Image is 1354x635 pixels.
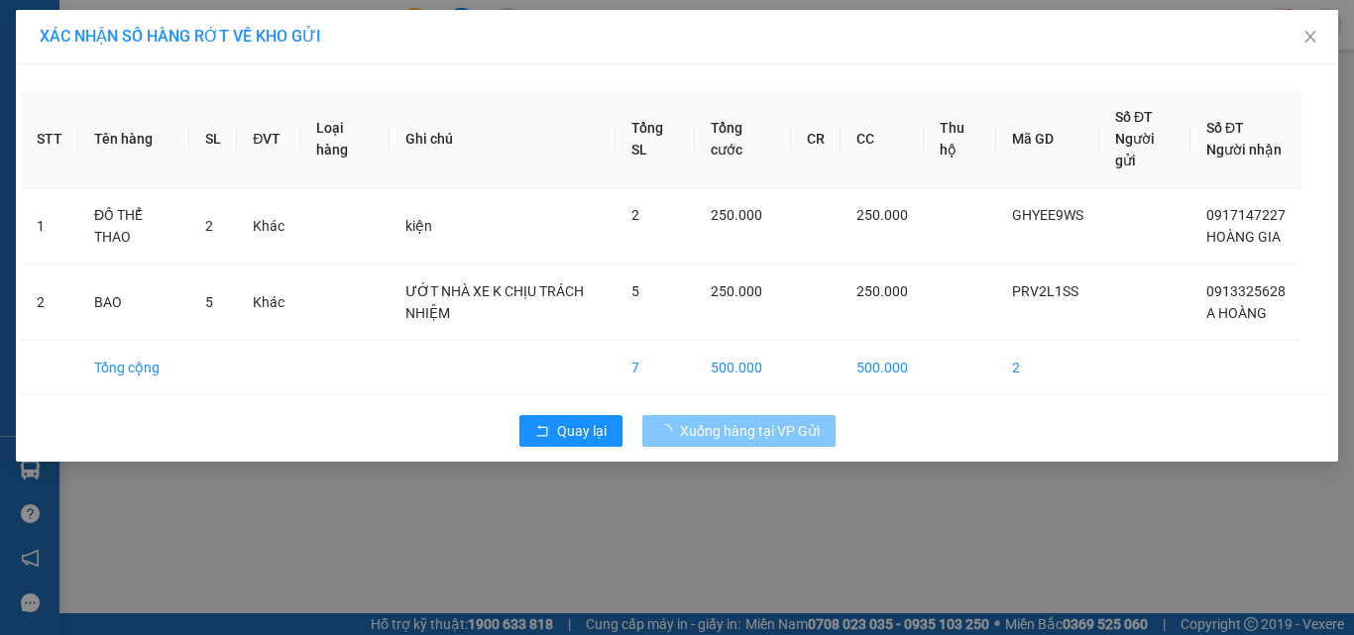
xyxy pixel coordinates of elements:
[695,341,790,395] td: 500.000
[405,218,432,234] span: kiện
[189,90,237,188] th: SL
[841,90,924,188] th: CC
[205,294,213,310] span: 5
[300,90,390,188] th: Loại hàng
[519,415,622,447] button: rollbackQuay lại
[21,90,78,188] th: STT
[631,207,639,223] span: 2
[40,27,321,46] span: XÁC NHẬN SỐ HÀNG RỚT VỀ KHO GỬI
[237,90,300,188] th: ĐVT
[405,283,584,321] span: ƯỚT NHÀ XE K CHỊU TRÁCH NHIỆM
[616,341,695,395] td: 7
[1206,229,1281,245] span: HOÀNG GIA
[642,415,836,447] button: Xuống hàng tại VP Gửi
[1206,120,1244,136] span: Số ĐT
[996,90,1099,188] th: Mã GD
[1012,207,1083,223] span: GHYEE9WS
[1206,207,1286,223] span: 0917147227
[856,207,908,223] span: 250.000
[1115,131,1155,168] span: Người gửi
[557,420,607,442] span: Quay lại
[390,90,617,188] th: Ghi chú
[78,341,189,395] td: Tổng cộng
[996,341,1099,395] td: 2
[1206,142,1282,158] span: Người nhận
[616,90,695,188] th: Tổng SL
[658,424,680,438] span: loading
[841,341,924,395] td: 500.000
[695,90,790,188] th: Tổng cước
[924,90,997,188] th: Thu hộ
[237,265,300,341] td: Khác
[237,188,300,265] td: Khác
[711,283,762,299] span: 250.000
[535,424,549,440] span: rollback
[680,420,820,442] span: Xuống hàng tại VP Gửi
[711,207,762,223] span: 250.000
[856,283,908,299] span: 250.000
[1283,10,1338,65] button: Close
[21,188,78,265] td: 1
[631,283,639,299] span: 5
[1012,283,1078,299] span: PRV2L1SS
[78,265,189,341] td: BAO
[1206,305,1267,321] span: A HOÀNG
[1115,109,1153,125] span: Số ĐT
[78,90,189,188] th: Tên hàng
[78,188,189,265] td: ĐỒ THỂ THAO
[205,218,213,234] span: 2
[1206,283,1286,299] span: 0913325628
[791,90,841,188] th: CR
[21,265,78,341] td: 2
[1302,29,1318,45] span: close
